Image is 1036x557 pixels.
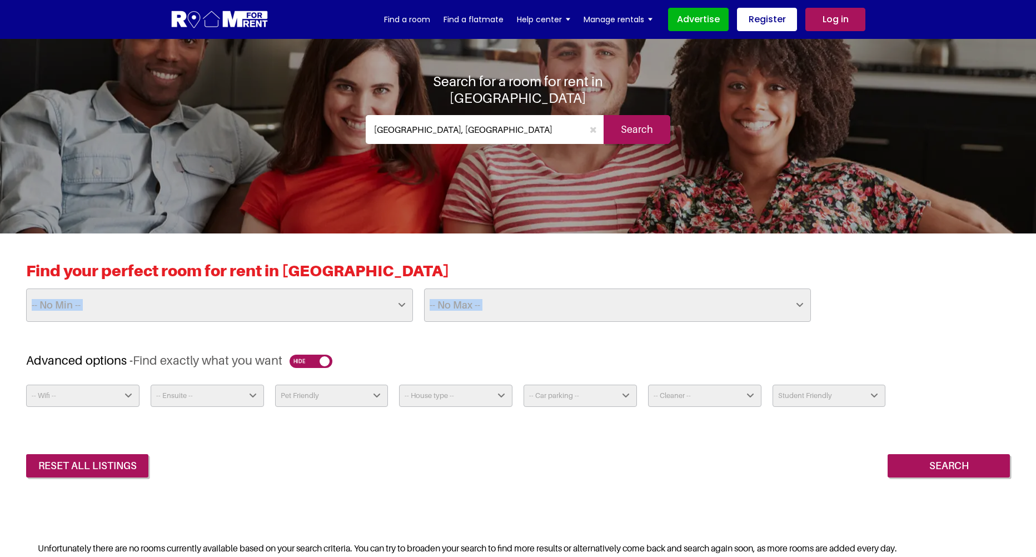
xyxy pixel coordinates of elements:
h2: Find your perfect room for rent in [GEOGRAPHIC_DATA] [26,261,1010,289]
input: Where do you want to live. Search by town or postcode [366,115,583,144]
h3: Advanced options - [26,353,1010,368]
img: Logo for Room for Rent, featuring a welcoming design with a house icon and modern typography [171,9,269,30]
input: Search [604,115,670,144]
h1: Search for a room for rent in [GEOGRAPHIC_DATA] [366,73,670,106]
a: Find a room [384,11,430,28]
a: reset all listings [26,454,148,478]
span: Find exactly what you want [133,353,282,367]
a: Find a flatmate [444,11,504,28]
a: Advertise [668,8,729,31]
a: Register [737,8,797,31]
a: Manage rentals [584,11,653,28]
a: Help center [517,11,570,28]
input: Search [888,454,1010,478]
a: Log in [805,8,865,31]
